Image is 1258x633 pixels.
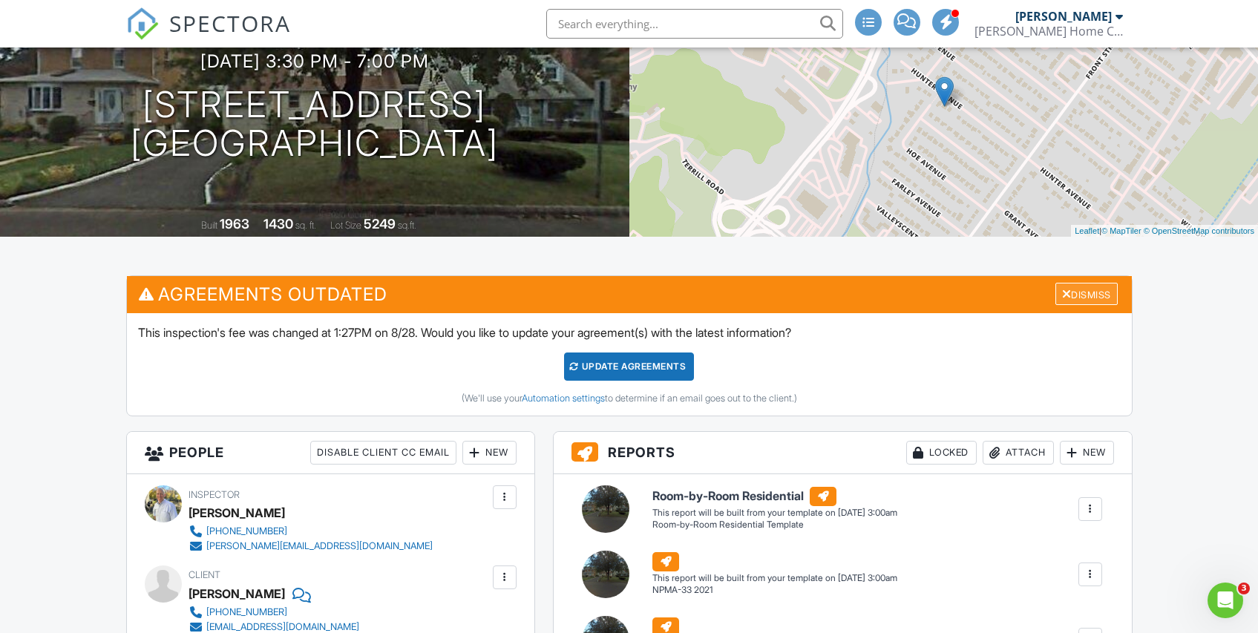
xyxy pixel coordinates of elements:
div: Update Agreements [564,352,694,381]
span: SPECTORA [169,7,291,39]
h3: Agreements Outdated [127,276,1132,312]
a: © MapTiler [1101,226,1141,235]
div: 5249 [364,216,396,232]
h1: [STREET_ADDRESS] [GEOGRAPHIC_DATA] [131,85,499,164]
div: This report will be built from your template on [DATE] 3:00am [652,507,897,519]
a: Leaflet [1075,226,1099,235]
span: Built [201,220,217,231]
div: [PERSON_NAME] [1015,9,1112,24]
div: NPMA-33 2021 [652,584,897,597]
span: sq.ft. [398,220,416,231]
span: 3 [1238,583,1250,594]
a: Automation settings [522,393,605,404]
div: This report will be built from your template on [DATE] 3:00am [652,572,897,584]
div: [EMAIL_ADDRESS][DOMAIN_NAME] [206,621,359,633]
a: SPECTORA [126,20,291,51]
span: Client [189,569,220,580]
h3: Reports [554,432,1132,474]
div: New [1060,441,1114,465]
div: This inspection's fee was changed at 1:27PM on 8/28. Would you like to update your agreement(s) w... [127,313,1132,416]
div: [PERSON_NAME] [189,502,285,524]
div: 1963 [220,216,249,232]
div: 1430 [263,216,293,232]
a: [PHONE_NUMBER] [189,524,433,539]
div: Room-by-Room Residential Template [652,519,897,531]
div: [PERSON_NAME] [189,583,285,605]
div: [PERSON_NAME][EMAIL_ADDRESS][DOMAIN_NAME] [206,540,433,552]
div: Dismiss [1055,283,1118,306]
div: [PHONE_NUMBER] [206,606,287,618]
iframe: Intercom live chat [1208,583,1243,618]
span: Inspector [189,489,240,500]
h3: [DATE] 3:30 pm - 7:00 pm [200,51,429,71]
a: [PERSON_NAME][EMAIL_ADDRESS][DOMAIN_NAME] [189,539,433,554]
div: | [1071,225,1258,237]
span: Lot Size [330,220,361,231]
div: Merson Home Consulting [974,24,1123,39]
span: sq. ft. [295,220,316,231]
div: Locked [906,441,977,465]
div: [PHONE_NUMBER] [206,525,287,537]
div: Attach [983,441,1054,465]
h3: People [127,432,534,474]
h6: Room-by-Room Residential [652,487,897,506]
input: Search everything... [546,9,843,39]
a: [PHONE_NUMBER] [189,605,359,620]
img: The Best Home Inspection Software - Spectora [126,7,159,40]
a: © OpenStreetMap contributors [1144,226,1254,235]
div: (We'll use your to determine if an email goes out to the client.) [138,393,1121,404]
div: Disable Client CC Email [310,441,456,465]
div: New [462,441,517,465]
